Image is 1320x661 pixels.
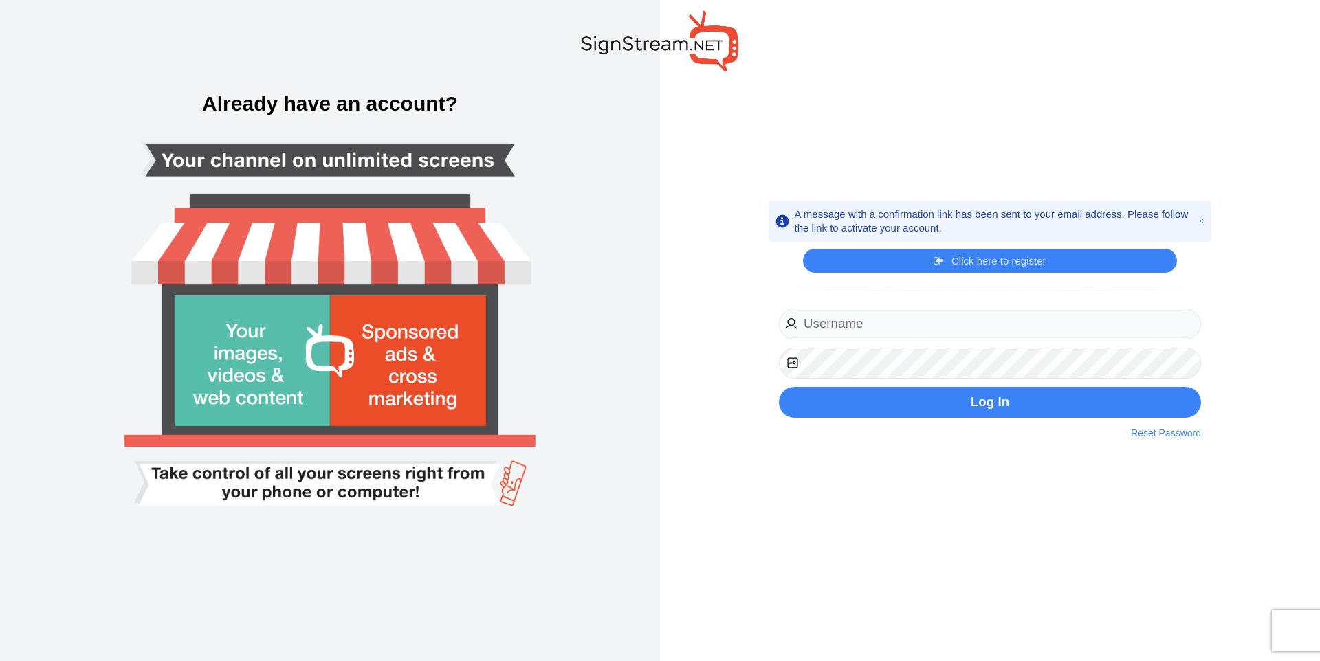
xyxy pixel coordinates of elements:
h3: Already have an account? [14,93,646,114]
input: Username [779,309,1201,339]
a: Reset Password [1131,426,1201,440]
div: A message with a confirmation link has been sent to your email address. Please follow the link to... [795,208,1196,235]
img: Smart tv login [77,49,583,612]
button: Log In [779,387,1201,418]
img: SignStream.NET [581,10,739,71]
button: Close [1196,214,1207,228]
a: Click here to register [934,254,1046,268]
